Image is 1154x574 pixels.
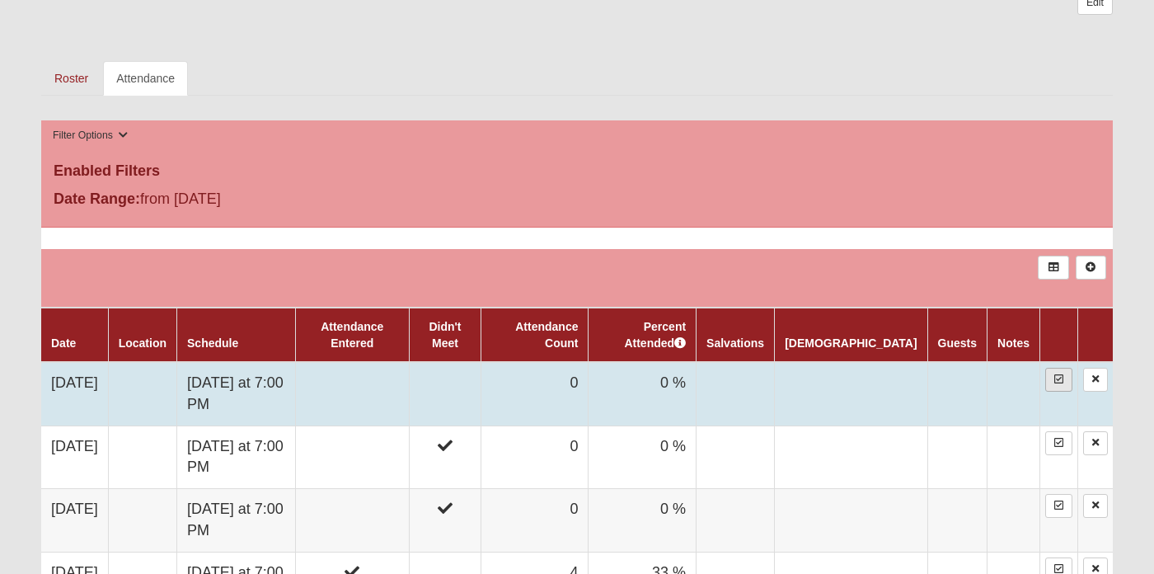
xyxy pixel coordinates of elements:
[41,362,108,426] td: [DATE]
[177,426,296,488] td: [DATE] at 7:00 PM
[1083,368,1108,392] a: Delete
[589,426,697,488] td: 0 %
[177,489,296,552] td: [DATE] at 7:00 PM
[177,362,296,426] td: [DATE] at 7:00 PM
[1083,494,1108,518] a: Delete
[41,188,398,214] div: from [DATE]
[54,162,1100,181] h4: Enabled Filters
[1045,494,1072,518] a: Enter Attendance
[51,336,76,350] a: Date
[41,426,108,488] td: [DATE]
[997,336,1030,350] a: Notes
[481,489,589,552] td: 0
[927,308,987,362] th: Guests
[187,336,238,350] a: Schedule
[624,320,686,350] a: Percent Attended
[589,362,697,426] td: 0 %
[41,489,108,552] td: [DATE]
[1045,431,1072,455] a: Enter Attendance
[1045,368,1072,392] a: Enter Attendance
[429,320,461,350] a: Didn't Meet
[589,489,697,552] td: 0 %
[41,61,101,96] a: Roster
[481,426,589,488] td: 0
[515,320,578,350] a: Attendance Count
[697,308,775,362] th: Salvations
[119,336,167,350] a: Location
[321,320,383,350] a: Attendance Entered
[1038,256,1068,280] a: Export to Excel
[1076,256,1106,280] a: Alt+N
[48,127,133,144] button: Filter Options
[103,61,188,96] a: Attendance
[1083,431,1108,455] a: Delete
[775,308,927,362] th: [DEMOGRAPHIC_DATA]
[481,362,589,426] td: 0
[54,188,140,210] label: Date Range:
